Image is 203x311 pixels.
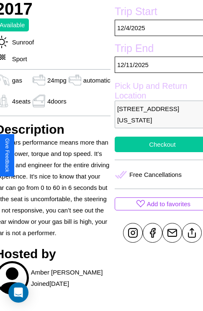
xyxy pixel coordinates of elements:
p: gas [12,75,22,86]
div: Open Intercom Messenger [8,282,28,303]
img: gas [31,95,47,107]
p: 4 doors [47,96,67,107]
img: gas [31,74,47,86]
p: Joined [DATE] [31,278,69,289]
img: gas [67,74,83,86]
p: Amber [PERSON_NAME] [31,267,103,278]
p: Free Cancellations [129,169,182,180]
p: Sunroof [8,36,34,48]
p: Add to favorites [147,198,190,210]
p: 24 mpg [47,75,67,86]
p: 4 seats [12,96,31,107]
p: Sport [8,53,27,65]
p: automatic [83,75,110,86]
div: Give Feedback [4,138,10,172]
